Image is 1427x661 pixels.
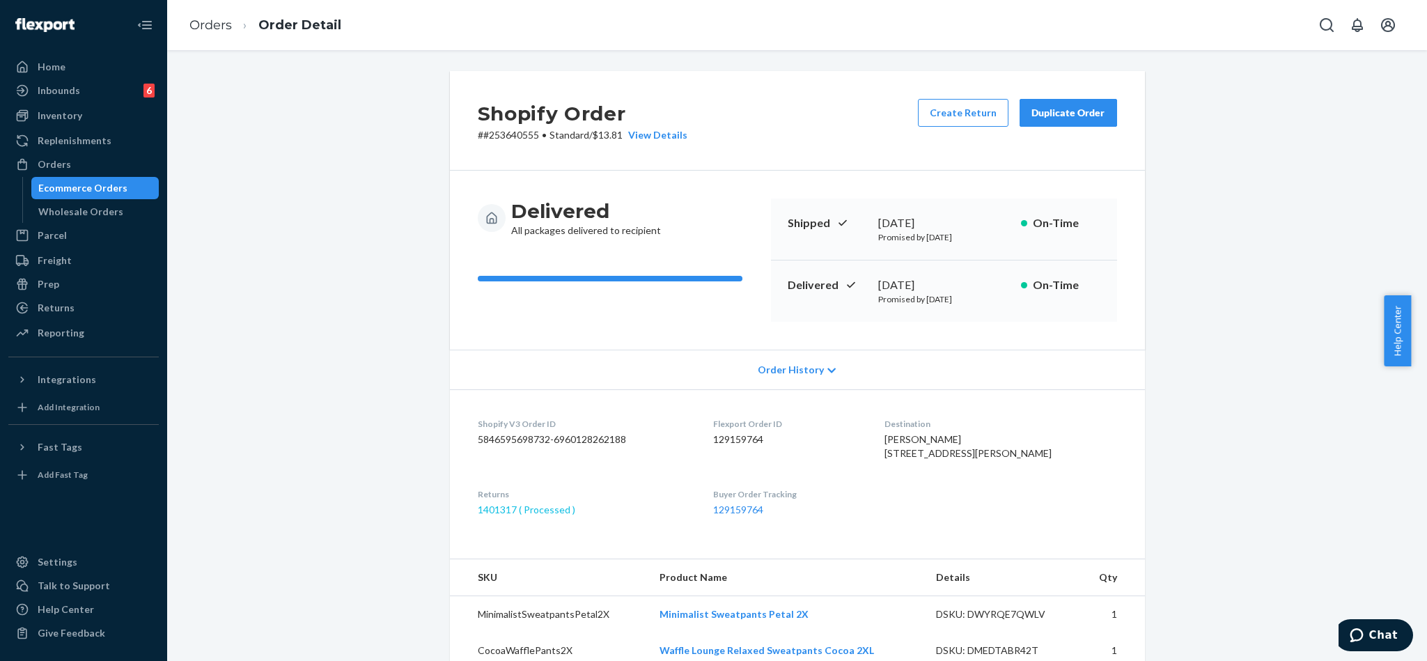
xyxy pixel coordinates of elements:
[38,373,96,387] div: Integrations
[648,559,925,596] th: Product Name
[660,608,809,620] a: Minimalist Sweatpants Petal 2X
[189,17,232,33] a: Orders
[925,559,1078,596] th: Details
[1033,215,1100,231] p: On-Time
[38,60,65,74] div: Home
[450,596,649,633] td: MinimalistSweatpantsPetal2X
[511,199,661,238] div: All packages delivered to recipient
[38,626,105,640] div: Give Feedback
[788,215,867,231] p: Shipped
[38,579,110,593] div: Talk to Support
[8,153,159,176] a: Orders
[713,418,862,430] dt: Flexport Order ID
[478,128,687,142] p: # #253640555 / $13.81
[8,249,159,272] a: Freight
[38,205,123,219] div: Wholesale Orders
[8,575,159,597] button: Talk to Support
[713,504,763,515] a: 129159764
[38,440,82,454] div: Fast Tags
[542,129,547,141] span: •
[478,418,692,430] dt: Shopify V3 Order ID
[143,84,155,98] div: 6
[8,368,159,391] button: Integrations
[884,433,1052,459] span: [PERSON_NAME] [STREET_ADDRESS][PERSON_NAME]
[8,56,159,78] a: Home
[918,99,1008,127] button: Create Return
[1339,619,1413,654] iframe: Opens a widget where you can chat to one of our agents
[38,181,127,195] div: Ecommerce Orders
[131,11,159,39] button: Close Navigation
[8,130,159,152] a: Replenishments
[1078,559,1145,596] th: Qty
[660,644,874,656] a: Waffle Lounge Relaxed Sweatpants Cocoa 2XL
[31,201,159,223] a: Wholesale Orders
[8,322,159,344] a: Reporting
[38,134,111,148] div: Replenishments
[713,433,862,446] dd: 129159764
[38,157,71,171] div: Orders
[758,363,824,377] span: Order History
[1374,11,1402,39] button: Open account menu
[478,433,692,446] dd: 5846595698732-6960128262188
[8,464,159,486] a: Add Fast Tag
[936,644,1067,658] div: DSKU: DMEDTABR42T
[8,79,159,102] a: Inbounds6
[478,99,687,128] h2: Shopify Order
[38,109,82,123] div: Inventory
[8,224,159,247] a: Parcel
[450,559,649,596] th: SKU
[38,301,75,315] div: Returns
[478,504,575,515] a: 1401317 ( Processed )
[38,277,59,291] div: Prep
[38,84,80,98] div: Inbounds
[1343,11,1371,39] button: Open notifications
[38,602,94,616] div: Help Center
[549,129,589,141] span: Standard
[1020,99,1117,127] button: Duplicate Order
[38,469,88,481] div: Add Fast Tag
[1031,106,1105,120] div: Duplicate Order
[8,436,159,458] button: Fast Tags
[38,228,67,242] div: Parcel
[258,17,341,33] a: Order Detail
[1078,596,1145,633] td: 1
[878,293,1010,305] p: Promised by [DATE]
[38,555,77,569] div: Settings
[8,551,159,573] a: Settings
[788,277,867,293] p: Delivered
[878,215,1010,231] div: [DATE]
[38,326,84,340] div: Reporting
[884,418,1117,430] dt: Destination
[878,277,1010,293] div: [DATE]
[178,5,352,46] ol: breadcrumbs
[38,401,100,413] div: Add Integration
[1033,277,1100,293] p: On-Time
[623,128,687,142] button: View Details
[8,598,159,621] a: Help Center
[8,622,159,644] button: Give Feedback
[1313,11,1341,39] button: Open Search Box
[511,199,661,224] h3: Delivered
[8,104,159,127] a: Inventory
[878,231,1010,243] p: Promised by [DATE]
[15,18,75,32] img: Flexport logo
[8,297,159,319] a: Returns
[713,488,862,500] dt: Buyer Order Tracking
[936,607,1067,621] div: DSKU: DWYRQE7QWLV
[8,396,159,419] a: Add Integration
[31,177,159,199] a: Ecommerce Orders
[478,488,692,500] dt: Returns
[38,254,72,267] div: Freight
[1384,295,1411,366] button: Help Center
[8,273,159,295] a: Prep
